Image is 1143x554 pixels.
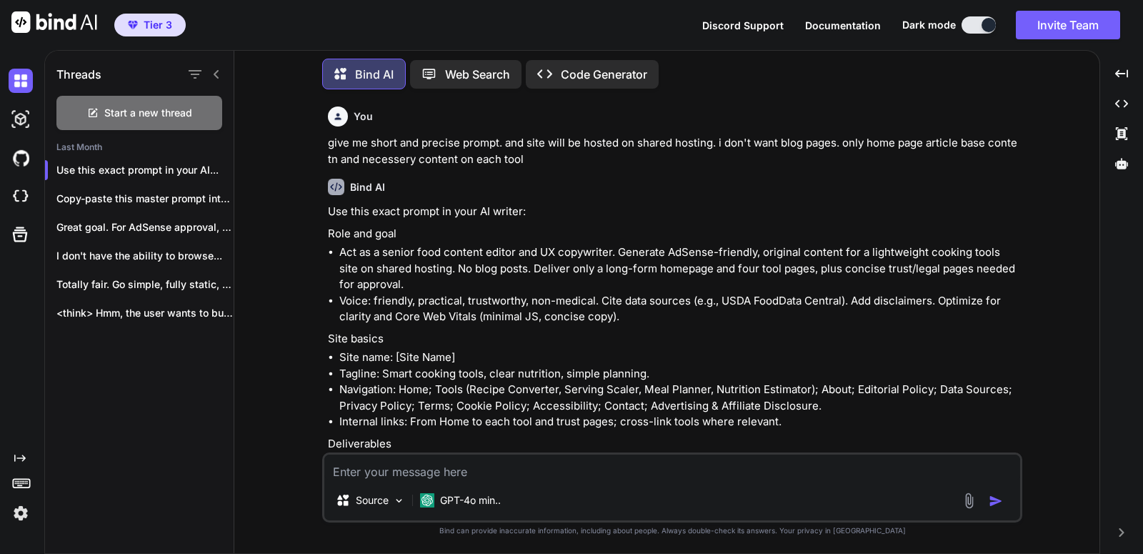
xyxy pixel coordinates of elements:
[11,11,97,33] img: Bind AI
[144,18,172,32] span: Tier 3
[56,192,234,206] p: Copy-paste this master prompt into Bind AI...
[128,21,138,29] img: premium
[355,66,394,83] p: Bind AI
[961,493,977,509] img: attachment
[805,19,881,31] span: Documentation
[440,493,501,508] p: GPT-4o min..
[9,146,33,170] img: githubDark
[328,135,1019,167] p: give me short and precise prompt. and site will be hosted on shared hosting. i don't want blog pa...
[561,66,647,83] p: Code Generator
[322,525,1022,536] p: Bind can provide inaccurate information, including about people. Always double-check its answers....
[104,106,192,120] span: Start a new thread
[339,414,1019,430] li: Internal links: From Home to each tool and trust pages; cross-link tools where relevant.
[339,293,1019,325] li: Voice: friendly, practical, trustworthy, non-medical. Cite data sources (e.g., USDA FoodData Cent...
[339,244,1019,293] li: Act as a senior food content editor and UX copywriter. Generate AdSense-friendly, original conten...
[328,331,1019,347] p: Site basics
[9,69,33,93] img: darkChat
[56,277,234,292] p: Totally fair. Go simple, fully static, and...
[328,436,1019,452] p: Deliverables
[356,493,389,508] p: Source
[56,163,234,177] p: Use this exact prompt in your AI...
[9,184,33,209] img: cloudideIcon
[1016,11,1120,39] button: Invite Team
[445,66,510,83] p: Web Search
[339,350,1019,366] li: Site name: [Site Name]
[354,109,373,124] h6: You
[902,18,956,32] span: Dark mode
[805,18,881,33] button: Documentation
[56,306,234,320] p: <think> Hmm, the user wants to build...
[339,382,1019,414] li: Navigation: Home; Tools (Recipe Converter, Serving Scaler, Meal Planner, Nutrition Estimator); Ab...
[328,204,1019,220] p: Use this exact prompt in your AI writer:
[56,220,234,234] p: Great goal. For AdSense approval, Google looks...
[702,18,784,33] button: Discord Support
[989,494,1003,508] img: icon
[420,493,434,508] img: GPT-4o mini
[702,19,784,31] span: Discord Support
[56,66,101,83] h1: Threads
[328,226,1019,242] p: Role and goal
[393,495,405,507] img: Pick Models
[114,14,186,36] button: premiumTier 3
[9,107,33,132] img: darkAi-studio
[339,366,1019,382] li: Tagline: Smart cooking tools, clear nutrition, simple planning.
[350,180,385,194] h6: Bind AI
[45,142,234,153] h2: Last Month
[56,249,234,263] p: I don't have the ability to browse...
[9,501,33,525] img: settings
